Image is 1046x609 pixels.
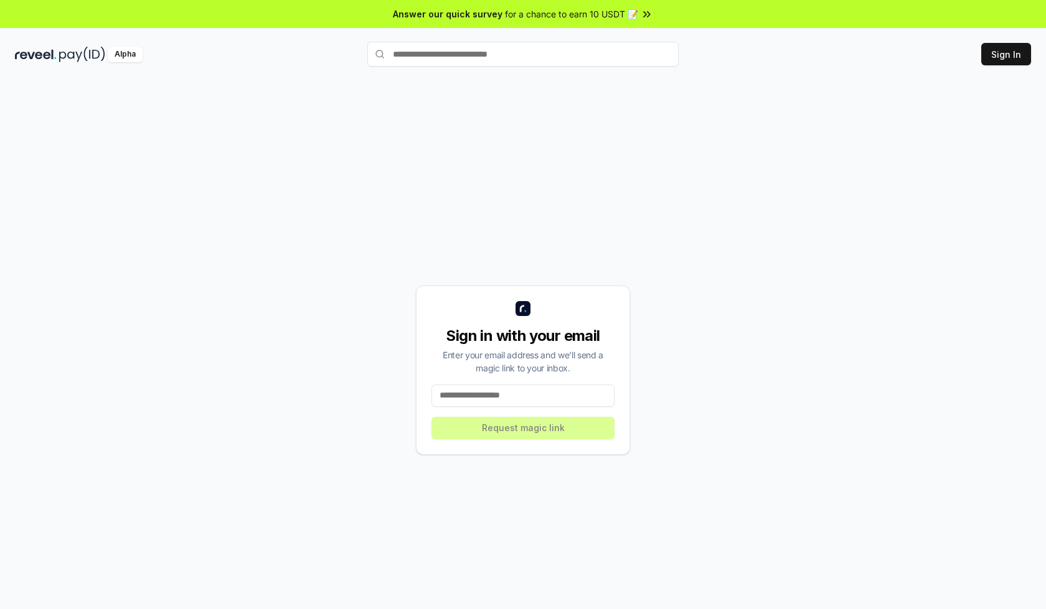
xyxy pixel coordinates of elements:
[431,326,615,346] div: Sign in with your email
[981,43,1031,65] button: Sign In
[59,47,105,62] img: pay_id
[393,7,502,21] span: Answer our quick survey
[516,301,530,316] img: logo_small
[108,47,143,62] div: Alpha
[505,7,638,21] span: for a chance to earn 10 USDT 📝
[431,348,615,374] div: Enter your email address and we’ll send a magic link to your inbox.
[15,47,57,62] img: reveel_dark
